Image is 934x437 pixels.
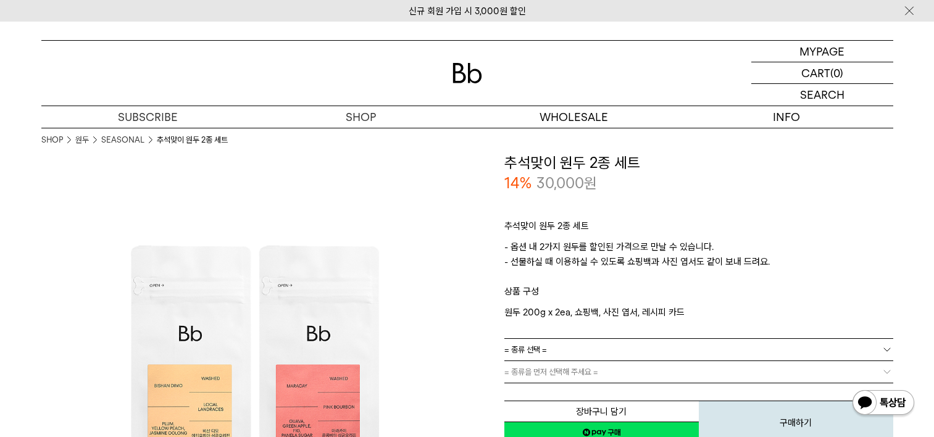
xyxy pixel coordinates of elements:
[851,389,915,418] img: 카카오톡 채널 1:1 채팅 버튼
[584,174,597,192] span: 원
[409,6,526,17] a: 신규 회원 가입 시 3,000원 할인
[504,218,893,239] p: 추석맞이 원두 2종 세트
[504,361,598,383] span: = 종류을 먼저 선택해 주세요 =
[751,41,893,62] a: MYPAGE
[799,41,844,62] p: MYPAGE
[254,106,467,128] a: SHOP
[800,84,844,106] p: SEARCH
[41,134,63,146] a: SHOP
[504,401,699,422] button: 장바구니 담기
[504,339,547,360] span: = 종류 선택 =
[75,134,89,146] a: 원두
[504,305,893,320] p: 원두 200g x 2ea, 쇼핑백, 사진 엽서, 레시피 카드
[467,106,680,128] p: WHOLESALE
[504,152,893,173] h3: 추석맞이 원두 2종 세트
[536,173,597,194] p: 30,000
[751,62,893,84] a: CART (0)
[830,62,843,83] p: (0)
[41,106,254,128] a: SUBSCRIBE
[157,134,228,146] li: 추석맞이 원두 2종 세트
[101,134,144,146] a: SEASONAL
[504,239,893,284] p: - 옵션 내 2가지 원두를 할인된 가격으로 만날 수 있습니다. - 선물하실 때 이용하실 수 있도록 쇼핑백과 사진 엽서도 같이 보내 드려요.
[680,106,893,128] p: INFO
[452,63,482,83] img: 로고
[504,284,893,305] p: 상품 구성
[801,62,830,83] p: CART
[504,173,532,194] p: 14%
